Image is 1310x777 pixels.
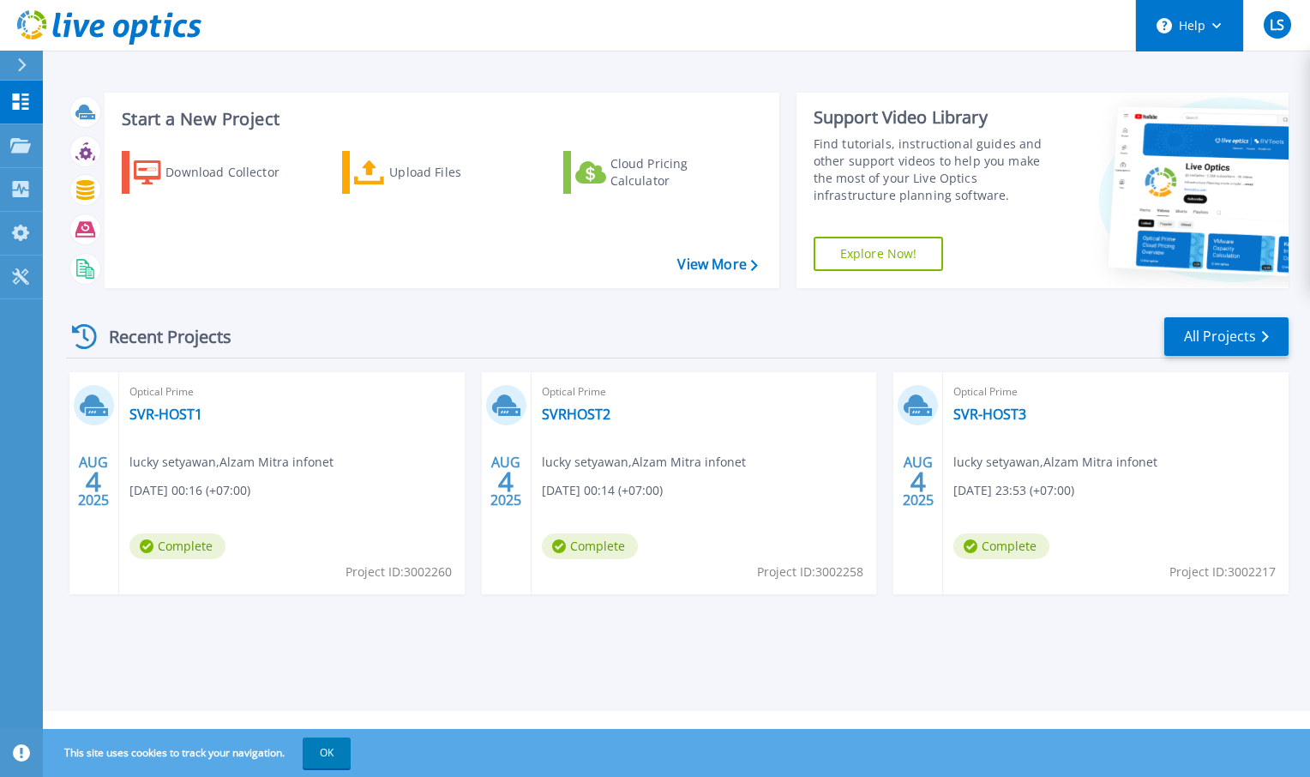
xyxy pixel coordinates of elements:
[47,738,351,768] span: This site uses cookies to track your navigation.
[129,481,250,500] span: [DATE] 00:16 (+07:00)
[542,481,663,500] span: [DATE] 00:14 (+07:00)
[953,406,1026,423] a: SVR-HOST3
[1169,563,1276,581] span: Project ID: 3002217
[129,382,454,401] span: Optical Prime
[542,406,610,423] a: SVRHOST2
[563,151,754,194] a: Cloud Pricing Calculator
[610,155,748,190] div: Cloud Pricing Calculator
[953,533,1049,559] span: Complete
[77,450,110,513] div: AUG 2025
[122,110,757,129] h3: Start a New Project
[757,563,863,581] span: Project ID: 3002258
[165,155,303,190] div: Download Collector
[498,474,514,489] span: 4
[66,316,255,358] div: Recent Projects
[389,155,526,190] div: Upload Files
[953,382,1278,401] span: Optical Prime
[1164,317,1289,356] a: All Projects
[814,136,1061,204] div: Find tutorials, instructional guides and other support videos to help you make the most of your L...
[1270,18,1284,32] span: LS
[677,256,757,273] a: View More
[953,481,1074,500] span: [DATE] 23:53 (+07:00)
[303,738,351,768] button: OK
[542,453,746,472] span: lucky setyawan , Alzam Mitra infonet
[814,106,1061,129] div: Support Video Library
[346,563,452,581] span: Project ID: 3002260
[953,453,1157,472] span: lucky setyawan , Alzam Mitra infonet
[910,474,926,489] span: 4
[542,533,638,559] span: Complete
[542,382,867,401] span: Optical Prime
[129,453,334,472] span: lucky setyawan , Alzam Mitra infonet
[129,406,202,423] a: SVR-HOST1
[814,237,944,271] a: Explore Now!
[86,474,101,489] span: 4
[342,151,533,194] a: Upload Files
[902,450,934,513] div: AUG 2025
[129,533,225,559] span: Complete
[490,450,522,513] div: AUG 2025
[122,151,313,194] a: Download Collector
